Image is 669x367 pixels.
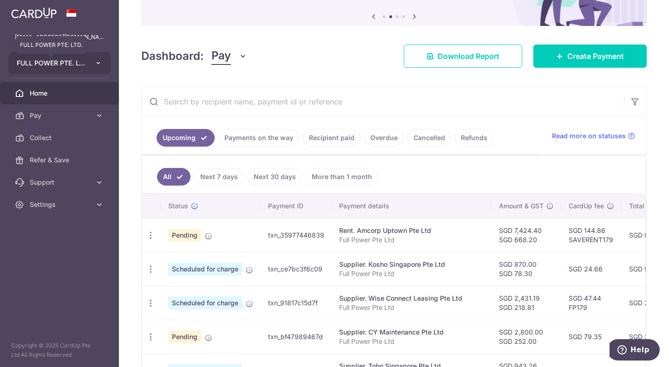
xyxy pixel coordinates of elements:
[261,320,332,354] td: txn_bf47989467d
[261,252,332,286] td: txn_ce7bc3f6c09
[168,229,201,242] span: Pending
[533,45,647,68] a: Create Payment
[194,168,244,186] a: Next 7 days
[11,7,57,19] img: CardUp
[261,194,332,218] th: Payment ID
[438,51,499,62] span: Download Report
[339,303,484,312] p: Full Power Pte Ltd
[17,58,85,68] span: FULL POWER PTE. LTD.
[569,201,604,211] span: CardUp fee
[561,320,622,354] td: SGD 79.35
[303,129,361,147] a: Recipient paid
[157,168,190,186] a: All
[339,294,484,303] div: Supplier. Wise Connect Leasing Pte Ltd
[30,89,91,98] span: Home
[142,87,624,116] input: Search by recipient name, payment id or reference
[211,47,247,65] button: Pay
[492,218,561,252] td: SGD 7,424.40 SGD 668.20
[567,51,624,62] span: Create Payment
[364,129,404,147] a: Overdue
[141,48,204,64] h4: Dashboard:
[552,131,635,141] a: Read more on statuses
[306,168,378,186] a: More than 1 month
[561,218,622,252] td: SGD 144.86 SAVERENT179
[492,320,561,354] td: SGD 2,800.00 SGD 252.00
[499,201,544,211] span: Amount & GST
[157,129,215,147] a: Upcoming
[30,178,91,187] span: Support
[248,168,302,186] a: Next 30 days
[339,226,484,235] div: Rent. Amcorp Uptown Pte Ltd
[629,201,660,211] span: Total amt.
[610,339,660,362] iframe: Opens a widget where you can find more information
[561,252,622,286] td: SGD 24.66
[339,235,484,245] p: Full Power Pte Ltd
[339,337,484,346] p: Full Power Pte Ltd
[30,111,91,120] span: Pay
[492,252,561,286] td: SGD 870.00 SGD 78.30
[218,129,299,147] a: Payments on the way
[492,286,561,320] td: SGD 2,431.19 SGD 218.81
[30,133,91,142] span: Collect
[168,330,201,343] span: Pending
[552,131,626,141] span: Read more on statuses
[339,260,484,269] div: Supplier. Kosho Singapore Pte Ltd
[168,263,242,276] span: Scheduled for charge
[339,269,484,278] p: Full Power Pte Ltd
[339,328,484,337] div: Supplier. CY Maintenance Pte Ltd
[8,52,111,74] button: FULL POWER PTE. LTD.FULL POWER PTE. LTD.
[332,194,492,218] th: Payment details
[168,296,242,309] span: Scheduled for charge
[261,218,332,252] td: txn_35977446839
[15,32,104,42] p: [EMAIL_ADDRESS][DOMAIN_NAME]
[30,155,91,165] span: Refer & Save
[211,47,231,65] span: Pay
[561,286,622,320] td: SGD 47.44 FP179
[404,45,522,68] a: Download Report
[168,201,188,211] span: Status
[455,129,493,147] a: Refunds
[261,286,332,320] td: txn_91817c15d7f
[16,36,86,54] div: FULL POWER PTE. LTD.
[407,129,451,147] a: Cancelled
[30,200,91,209] span: Settings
